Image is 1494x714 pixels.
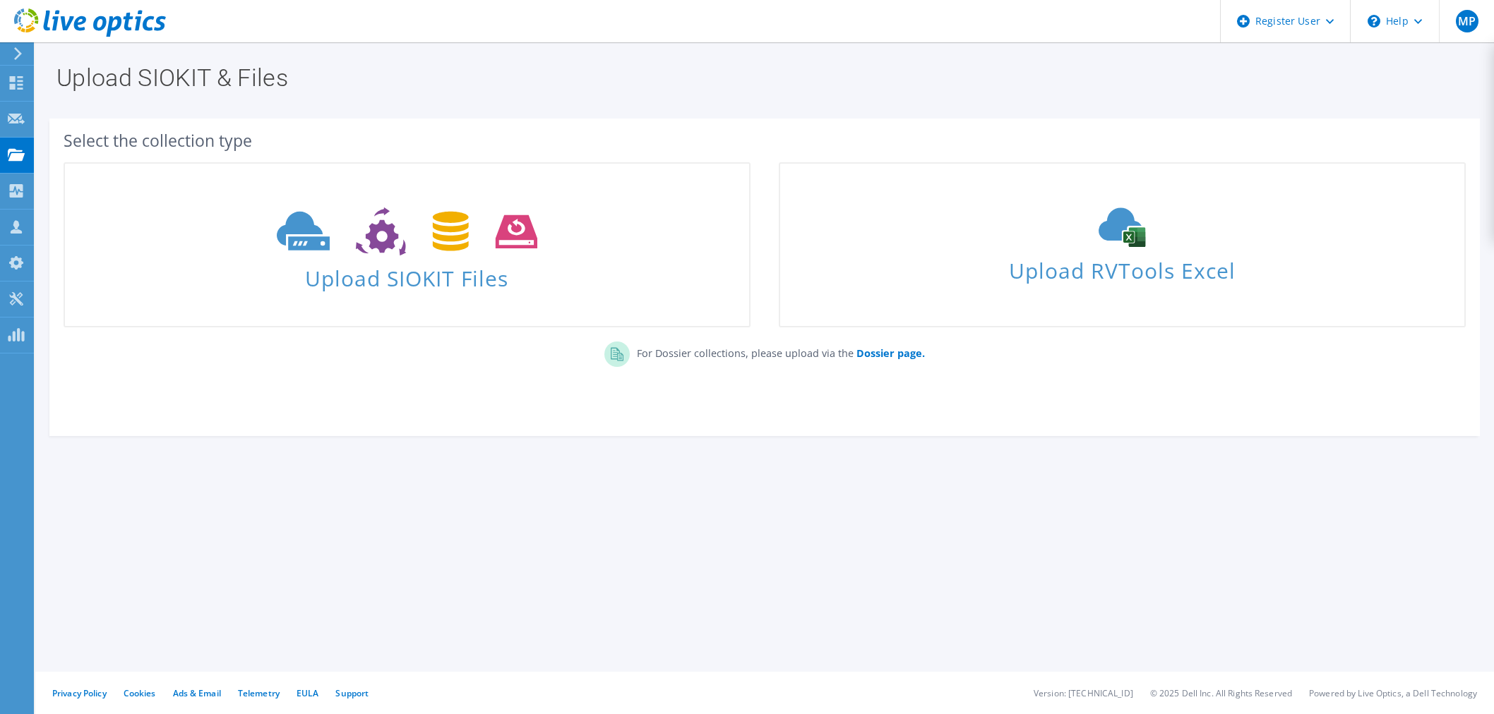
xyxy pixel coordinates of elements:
[1150,687,1292,699] li: © 2025 Dell Inc. All Rights Reserved
[52,687,107,699] a: Privacy Policy
[630,341,925,361] p: For Dossier collections, please upload via the
[335,687,369,699] a: Support
[856,346,925,360] b: Dossier page.
[297,687,318,699] a: EULA
[238,687,280,699] a: Telemetry
[64,133,1466,148] div: Select the collection type
[1456,10,1478,32] span: MP
[779,162,1466,327] a: Upload RVTools Excel
[1309,687,1477,699] li: Powered by Live Optics, a Dell Technology
[780,252,1464,282] span: Upload RVTools Excel
[65,259,749,289] span: Upload SIOKIT Files
[124,687,156,699] a: Cookies
[1034,687,1133,699] li: Version: [TECHNICAL_ID]
[854,346,925,360] a: Dossier page.
[64,162,751,327] a: Upload SIOKIT Files
[56,66,1466,90] h1: Upload SIOKIT & Files
[173,687,221,699] a: Ads & Email
[1368,15,1380,28] svg: \n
